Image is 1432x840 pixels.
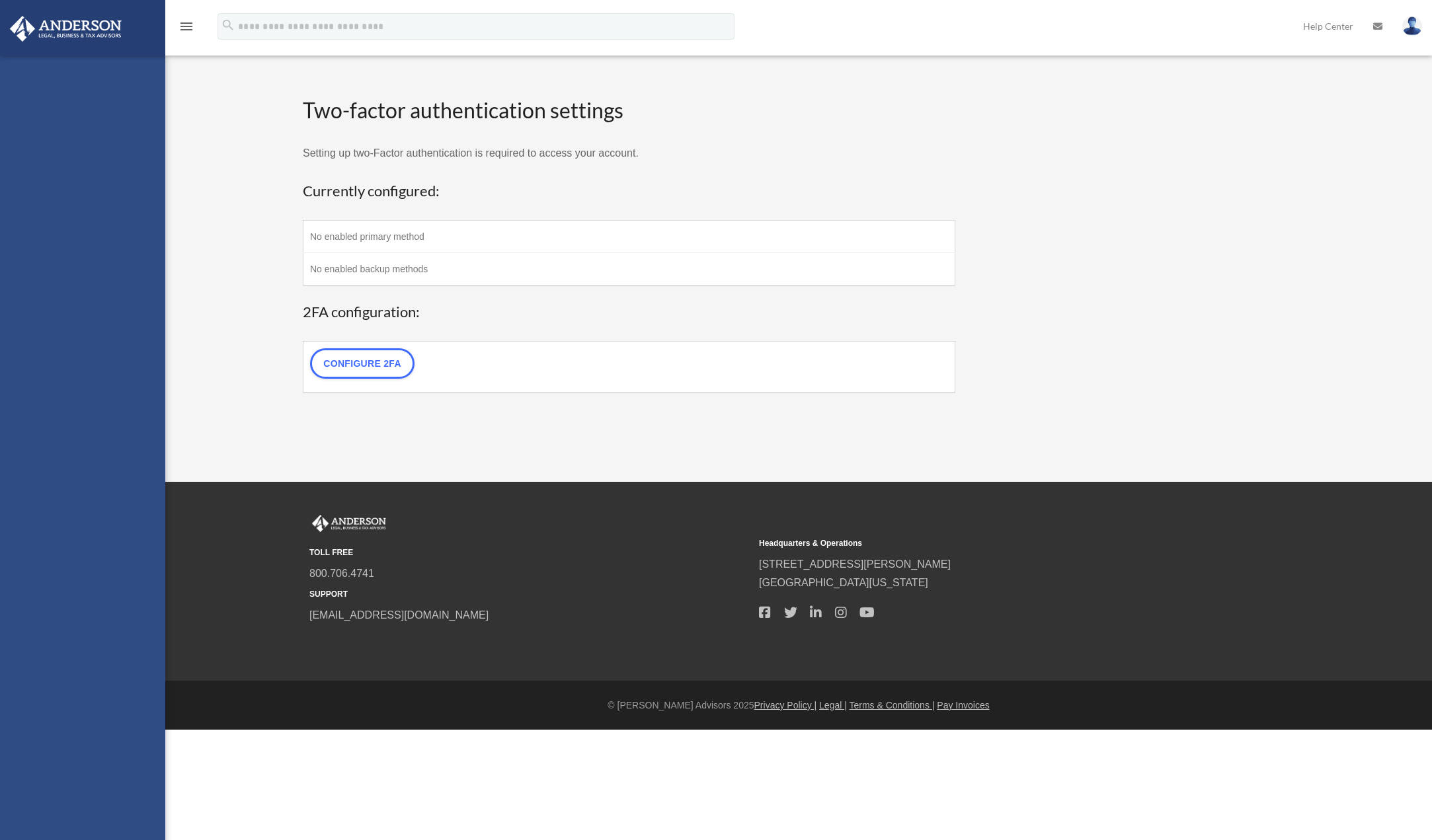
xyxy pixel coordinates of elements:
small: TOLL FREE [309,546,750,560]
img: User Pic [1402,17,1422,36]
img: Anderson Advisors Platinum Portal [309,515,389,532]
a: Configure 2FA [310,348,415,379]
a: [GEOGRAPHIC_DATA][US_STATE] [759,577,928,588]
div: © [PERSON_NAME] Advisors 2025 [165,697,1432,714]
a: Privacy Policy | [754,700,817,710]
h3: Currently configured: [303,181,955,202]
small: SUPPORT [309,588,750,601]
a: 800.706.4741 [309,568,374,579]
a: Legal | [819,700,847,710]
a: Pay Invoices [937,700,989,710]
h3: 2FA configuration: [303,302,955,323]
i: menu [179,19,194,34]
p: Setting up two-Factor authentication is required to access your account. [303,144,955,163]
a: [STREET_ADDRESS][PERSON_NAME] [759,558,951,570]
a: Terms & Conditions | [850,700,935,710]
small: Headquarters & Operations [759,537,1199,551]
a: menu [179,23,194,34]
a: [EMAIL_ADDRESS][DOMAIN_NAME] [309,609,489,621]
td: No enabled primary method [303,220,955,252]
h2: Two-factor authentication settings [303,96,955,126]
img: Anderson Advisors Platinum Portal [6,16,126,42]
td: No enabled backup methods [303,252,955,286]
i: search [221,18,235,32]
